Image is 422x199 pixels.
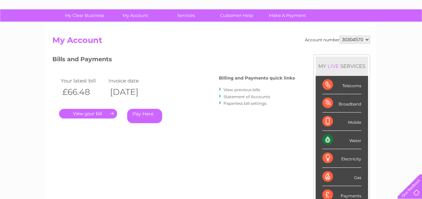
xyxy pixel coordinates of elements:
[59,85,107,99] th: £66.48
[127,109,162,123] a: Pay Here
[107,85,155,99] th: [DATE]
[209,9,264,22] a: Customer Help
[219,76,295,81] h4: Billing and Payments quick links
[59,109,117,118] a: .
[52,36,370,48] h2: My Account
[54,4,369,32] div: Clear Business is a trading name of Verastar Limited (registered in [GEOGRAPHIC_DATA] No. 3667643...
[224,94,270,99] a: Statement of Accounts
[322,112,361,131] div: Mobile
[260,9,315,22] a: Make A Payment
[224,101,267,106] a: Paperless bill settings
[305,36,370,44] div: Account number
[322,131,361,149] div: Water
[305,28,317,33] a: Water
[316,57,368,76] div: MY SERVICES
[322,94,361,112] div: Broadband
[322,168,361,186] div: Gas
[364,28,374,33] a: Blog
[108,9,163,22] a: My Account
[224,87,260,92] a: View previous bills
[57,9,112,22] a: My Clear Business
[340,28,360,33] a: Telecoms
[326,63,340,69] div: LIVE
[322,149,361,167] div: Electricity
[158,9,214,22] a: Services
[107,76,155,85] td: Invoice date
[322,76,361,94] div: Telecoms
[59,76,107,85] td: Your latest bill
[400,28,416,33] a: Log out
[15,17,49,38] img: logo.png
[378,28,394,33] a: Contact
[321,28,336,33] a: Energy
[52,55,295,66] h3: Bills and Payments
[296,3,342,12] a: 0333 014 3131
